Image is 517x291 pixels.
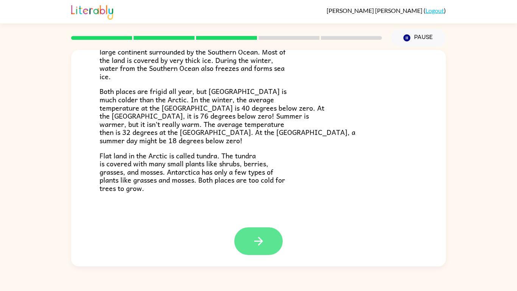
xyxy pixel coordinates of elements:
[425,7,444,14] a: Logout
[100,150,285,194] span: Flat land in the Arctic is called tundra. The tundra is covered with many small plants like shrub...
[391,29,446,47] button: Pause
[327,7,446,14] div: ( )
[71,3,113,20] img: Literably
[100,86,355,146] span: Both places are frigid all year, but [GEOGRAPHIC_DATA] is much colder than the Arctic. In the win...
[327,7,424,14] span: [PERSON_NAME] [PERSON_NAME]
[100,38,286,81] span: At the bottom of the world is Antarctica. It is a large continent surrounded by the Southern Ocea...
